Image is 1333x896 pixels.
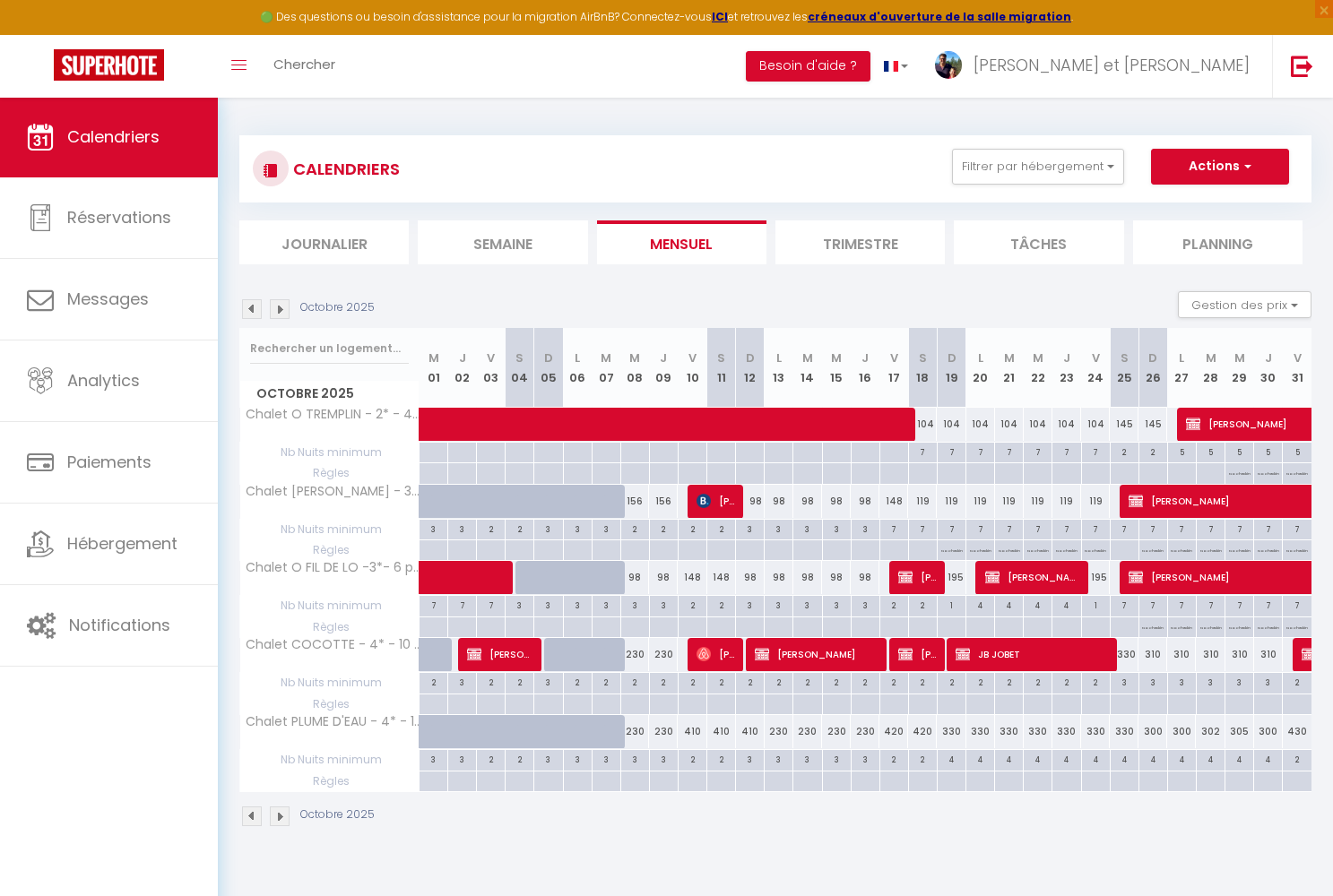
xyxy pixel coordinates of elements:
[620,485,649,518] div: 156
[822,485,851,518] div: 98
[679,596,706,613] div: 2
[736,561,765,594] div: 98
[1206,349,1216,366] abbr: M
[477,520,505,537] div: 2
[880,673,908,690] div: 2
[1024,485,1052,518] div: 119
[1171,617,1192,634] p: No Checkin
[243,715,422,728] span: Chalet PLUME D'EAU - 4* - 11 pers- 4 chambres/1 salle détente - piscine/jacuzzi/pétanque et baby-...
[240,381,419,407] span: Octobre 2025
[1168,520,1196,537] div: 7
[601,349,611,366] abbr: M
[1081,715,1110,748] div: 330
[1229,617,1251,634] p: No Checkin
[448,673,476,690] div: 3
[851,561,879,594] div: 98
[448,328,477,408] th: 02
[1167,328,1196,408] th: 27
[765,596,792,613] div: 3
[67,125,160,148] span: Calendriers
[650,520,678,537] div: 2
[851,485,879,518] div: 98
[707,561,736,594] div: 148
[1229,463,1251,480] p: No Checkin
[1254,596,1282,613] div: 7
[564,520,592,537] div: 3
[908,715,937,748] div: 420
[755,637,879,671] span: [PERSON_NAME]
[467,637,534,671] span: [PERSON_NAME]
[240,596,419,616] span: Nb Nuits minimum
[273,55,335,73] span: Chercher
[937,485,965,518] div: 119
[243,561,422,574] span: Chalet O FIL DE LO -3*- 6 pers- 2 chambres/ 1 mezzanine
[1197,443,1225,460] div: 5
[1052,443,1080,460] div: 7
[477,596,505,613] div: 7
[1110,638,1138,671] div: 330
[880,596,908,613] div: 2
[831,349,842,366] abbr: M
[776,349,782,366] abbr: L
[54,49,164,81] img: Super Booking
[448,520,476,537] div: 3
[823,596,851,613] div: 3
[938,520,965,537] div: 7
[765,715,793,748] div: 230
[707,520,735,537] div: 2
[649,485,678,518] div: 156
[822,328,851,408] th: 15
[908,328,937,408] th: 18
[956,637,1109,671] span: JB JOBET
[1081,561,1110,594] div: 195
[966,328,995,408] th: 20
[966,443,994,460] div: 7
[564,673,592,690] div: 2
[1024,443,1052,460] div: 7
[746,51,870,82] button: Besoin d'aide ?
[937,561,965,594] div: 195
[1027,540,1049,557] p: No Checkin
[1178,291,1311,318] button: Gestion des prix
[1197,520,1225,537] div: 7
[1283,443,1311,460] div: 5
[67,288,149,310] span: Messages
[1200,617,1222,634] p: No Checkin
[1110,328,1138,408] th: 25
[736,485,765,518] div: 98
[250,332,409,365] input: Rechercher un logement...
[1082,673,1110,690] div: 2
[1168,443,1196,460] div: 5
[1179,349,1184,366] abbr: L
[1291,55,1313,77] img: logout
[1052,485,1081,518] div: 119
[970,540,991,557] p: No Checkin
[506,673,533,690] div: 2
[240,617,419,637] span: Règles
[1294,349,1302,366] abbr: V
[1033,349,1043,366] abbr: M
[802,349,813,366] abbr: M
[1092,349,1100,366] abbr: V
[707,328,736,408] th: 11
[712,9,728,24] strong: ICI
[1286,463,1308,480] p: No Checkin
[736,596,764,613] div: 3
[300,299,375,316] p: Octobre 2025
[1258,463,1279,480] p: No Checkin
[978,349,983,366] abbr: L
[851,328,879,408] th: 16
[879,485,908,518] div: 148
[1082,596,1110,613] div: 1
[765,673,792,690] div: 2
[1085,540,1106,557] p: No Checkin
[649,328,678,408] th: 09
[808,9,1071,24] a: créneaux d'ouverture de la salle migration
[1200,540,1222,557] p: No Checkin
[1052,715,1081,748] div: 330
[620,715,649,748] div: 230
[823,673,851,690] div: 2
[1258,617,1279,634] p: No Checkin
[1142,540,1164,557] p: No Checkin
